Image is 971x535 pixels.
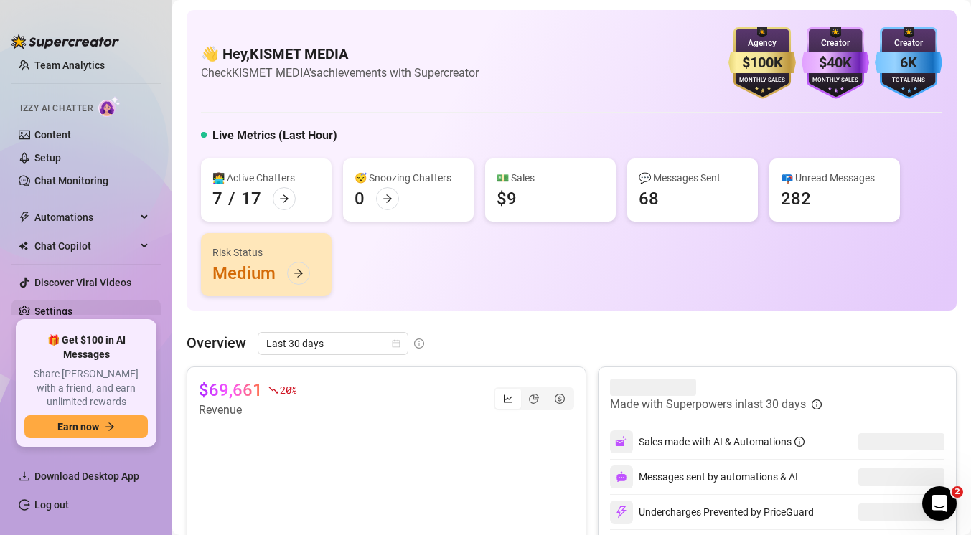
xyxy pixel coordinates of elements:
span: calendar [392,339,400,348]
span: pie-chart [529,394,539,404]
img: svg%3e [615,506,628,519]
span: 20 % [280,383,296,397]
div: Total Fans [875,76,942,85]
a: Chat Monitoring [34,175,108,186]
span: arrow-right [383,194,393,204]
img: svg%3e [615,435,628,448]
span: Automations [34,206,136,229]
span: info-circle [794,437,805,447]
span: arrow-right [279,194,289,204]
span: info-circle [414,338,424,349]
span: info-circle [812,399,822,409]
div: Risk Status [212,245,320,260]
span: thunderbolt [19,212,30,223]
div: 0 [355,187,365,210]
div: 😴 Snoozing Chatters [355,170,462,186]
span: line-chart [503,394,513,404]
div: 7 [212,187,222,210]
div: 6K [875,52,942,74]
span: Share [PERSON_NAME] with a friend, and earn unlimited rewards [24,367,148,409]
div: 68 [639,187,659,210]
span: download [19,470,30,482]
span: 2 [952,486,963,498]
img: gold-badge-CigiZidd.svg [728,27,796,99]
div: Monthly Sales [802,76,869,85]
div: 17 [241,187,261,210]
span: 🎁 Get $100 in AI Messages [24,333,148,361]
a: Settings [34,306,72,317]
a: Discover Viral Videos [34,277,131,288]
img: logo-BBDzfeDw.svg [11,34,119,49]
a: Team Analytics [34,60,105,71]
img: AI Chatter [98,96,121,117]
div: Creator [802,37,869,50]
div: $40K [802,52,869,74]
iframe: Intercom live chat [922,486,957,521]
article: Revenue [199,402,296,419]
span: Download Desktop App [34,470,139,482]
button: Earn nowarrow-right [24,415,148,438]
img: blue-badge-DgoSNQY1.svg [875,27,942,99]
a: Setup [34,152,61,164]
a: Log out [34,499,69,511]
img: svg%3e [616,471,627,483]
span: arrow-right [294,268,304,278]
article: Made with Superpowers in last 30 days [610,396,806,413]
div: Messages sent by automations & AI [610,465,798,488]
div: 282 [781,187,811,210]
div: segmented control [494,387,574,410]
div: 👩‍💻 Active Chatters [212,170,320,186]
span: Last 30 days [266,333,400,354]
div: $9 [497,187,517,210]
h4: 👋 Hey, KISMET MEDIA [201,44,479,64]
img: Chat Copilot [19,241,28,251]
a: Content [34,129,71,141]
div: 💬 Messages Sent [639,170,746,186]
span: Izzy AI Chatter [20,102,93,115]
div: Agency [728,37,796,50]
span: Chat Copilot [34,235,136,257]
article: Check KISMET MEDIA's achievements with Supercreator [201,64,479,82]
h5: Live Metrics (Last Hour) [212,127,337,144]
article: Overview [187,332,246,354]
span: Earn now [57,421,99,432]
div: Sales made with AI & Automations [639,434,805,450]
span: dollar-circle [555,394,565,404]
span: fall [268,385,278,395]
div: Monthly Sales [728,76,796,85]
div: Creator [875,37,942,50]
div: Undercharges Prevented by PriceGuard [610,501,814,524]
article: $69,661 [199,379,263,402]
div: $100K [728,52,796,74]
div: 📪 Unread Messages [781,170,888,186]
div: 💵 Sales [497,170,604,186]
img: purple-badge-B9DA21FR.svg [802,27,869,99]
span: arrow-right [105,422,115,432]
